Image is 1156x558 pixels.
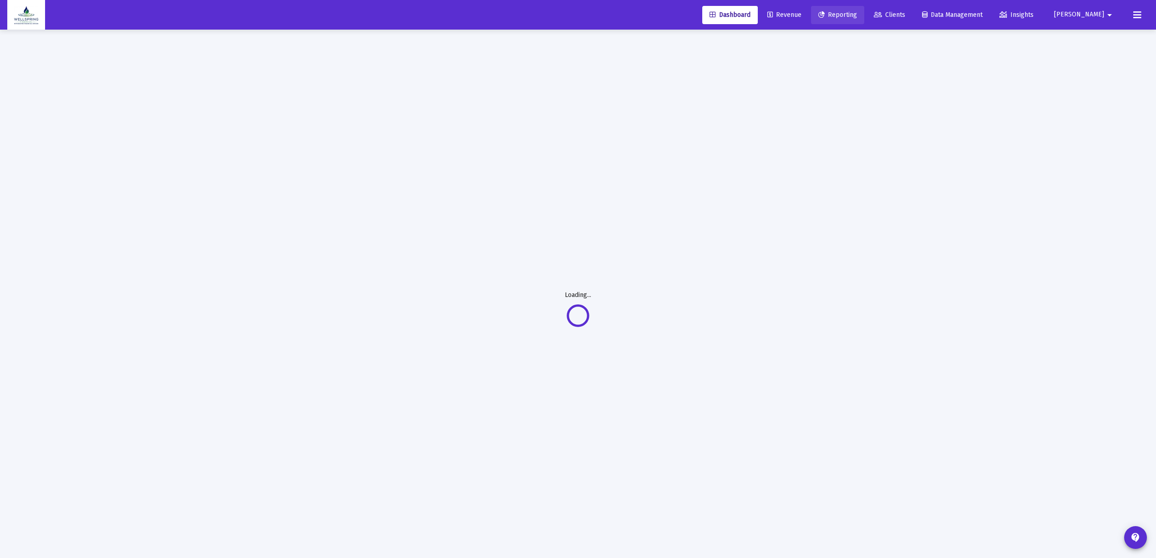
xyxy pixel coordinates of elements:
[874,11,905,19] span: Clients
[818,11,857,19] span: Reporting
[767,11,801,19] span: Revenue
[702,6,758,24] a: Dashboard
[915,6,990,24] a: Data Management
[760,6,809,24] a: Revenue
[1104,6,1115,24] mat-icon: arrow_drop_down
[992,6,1041,24] a: Insights
[811,6,864,24] a: Reporting
[1130,532,1141,543] mat-icon: contact_support
[922,11,983,19] span: Data Management
[14,6,38,24] img: Dashboard
[710,11,750,19] span: Dashboard
[1043,5,1126,24] button: [PERSON_NAME]
[1054,11,1104,19] span: [PERSON_NAME]
[999,11,1034,19] span: Insights
[867,6,913,24] a: Clients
